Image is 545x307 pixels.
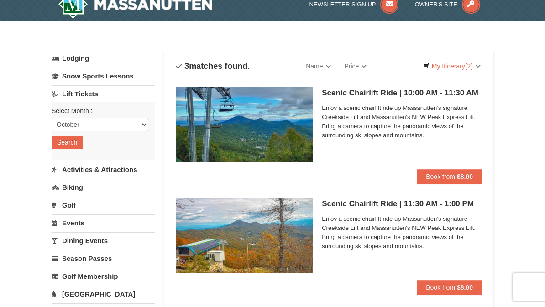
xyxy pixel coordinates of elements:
h5: Scenic Chairlift Ride | 11:30 AM - 1:00 PM [322,199,482,208]
img: 24896431-1-a2e2611b.jpg [176,87,313,162]
a: [GEOGRAPHIC_DATA] [52,286,155,302]
a: Owner's Site [414,1,480,8]
span: (2) [465,62,473,70]
h4: matches found. [176,62,250,71]
span: Book from [426,173,455,180]
img: 24896431-13-a88f1aaf.jpg [176,198,313,273]
h5: Scenic Chairlift Ride | 10:00 AM - 11:30 AM [322,88,482,98]
button: Book from $8.00 [417,169,482,184]
a: Activities & Attractions [52,161,155,178]
a: Lodging [52,50,155,67]
button: Book from $8.00 [417,280,482,295]
strong: $8.00 [457,284,473,291]
strong: $8.00 [457,173,473,180]
a: Events [52,214,155,231]
a: Snow Sports Lessons [52,68,155,84]
a: Dining Events [52,232,155,249]
span: Newsletter Sign Up [309,1,376,8]
a: Lift Tickets [52,85,155,102]
a: Season Passes [52,250,155,267]
span: Enjoy a scenic chairlift ride up Massanutten’s signature Creekside Lift and Massanutten's NEW Pea... [322,104,482,140]
a: My Itinerary(2) [417,59,487,73]
button: Search [52,136,83,149]
a: Newsletter Sign Up [309,1,399,8]
label: Select Month : [52,106,148,115]
span: 3 [184,62,189,71]
a: Golf Membership [52,268,155,285]
a: Golf [52,197,155,213]
span: Enjoy a scenic chairlift ride up Massanutten’s signature Creekside Lift and Massanutten's NEW Pea... [322,214,482,251]
span: Owner's Site [414,1,457,8]
a: Name [299,57,337,75]
a: Biking [52,179,155,196]
a: Price [338,57,374,75]
span: Book from [426,284,455,291]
